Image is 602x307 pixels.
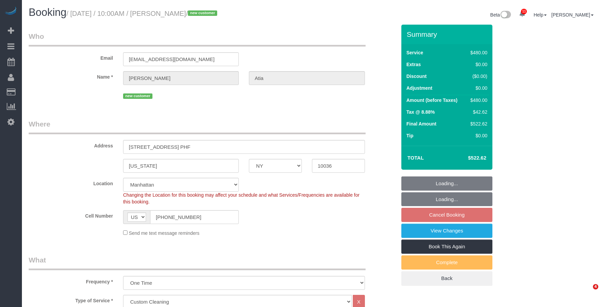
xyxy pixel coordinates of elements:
strong: Total [407,155,424,161]
label: Location [24,178,118,187]
div: $42.62 [468,109,487,115]
label: Adjustment [406,85,432,91]
h3: Summary [407,30,489,38]
small: / [DATE] / 10:00AM / [PERSON_NAME] [66,10,219,17]
span: / [186,10,219,17]
input: Email [123,52,239,66]
legend: Where [29,119,366,134]
label: Final Amount [406,120,436,127]
div: $522.62 [468,120,487,127]
a: [PERSON_NAME] [551,12,594,18]
span: 11 [521,9,527,14]
input: City [123,159,239,173]
label: Frequency * [24,276,118,285]
span: new customer [188,10,217,16]
input: Last Name [249,71,365,85]
a: Back [401,271,492,285]
span: Booking [29,6,66,18]
label: Address [24,140,118,149]
a: Beta [490,12,511,18]
label: Discount [406,73,427,80]
a: Help [534,12,547,18]
div: $0.00 [468,132,487,139]
label: Type of Service * [24,295,118,304]
legend: Who [29,31,366,47]
label: Name * [24,71,118,80]
input: Zip Code [312,159,365,173]
img: New interface [500,11,511,20]
label: Tax @ 8.88% [406,109,435,115]
a: View Changes [401,224,492,238]
label: Service [406,49,423,56]
div: $0.00 [468,61,487,68]
input: Cell Number [150,210,239,224]
label: Amount (before Taxes) [406,97,457,104]
span: new customer [123,93,152,99]
span: Send me text message reminders [129,230,199,236]
label: Cell Number [24,210,118,219]
div: ($0.00) [468,73,487,80]
a: 11 [516,7,529,22]
label: Extras [406,61,421,68]
span: 4 [593,284,598,289]
div: $480.00 [468,49,487,56]
label: Email [24,52,118,61]
label: Tip [406,132,413,139]
div: $0.00 [468,85,487,91]
span: Changing the Location for this booking may affect your schedule and what Services/Frequencies are... [123,192,360,204]
div: $480.00 [468,97,487,104]
legend: What [29,255,366,270]
h4: $522.62 [448,155,486,161]
input: First Name [123,71,239,85]
img: Automaid Logo [4,7,18,16]
iframe: Intercom live chat [579,284,595,300]
a: Book This Again [401,240,492,254]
